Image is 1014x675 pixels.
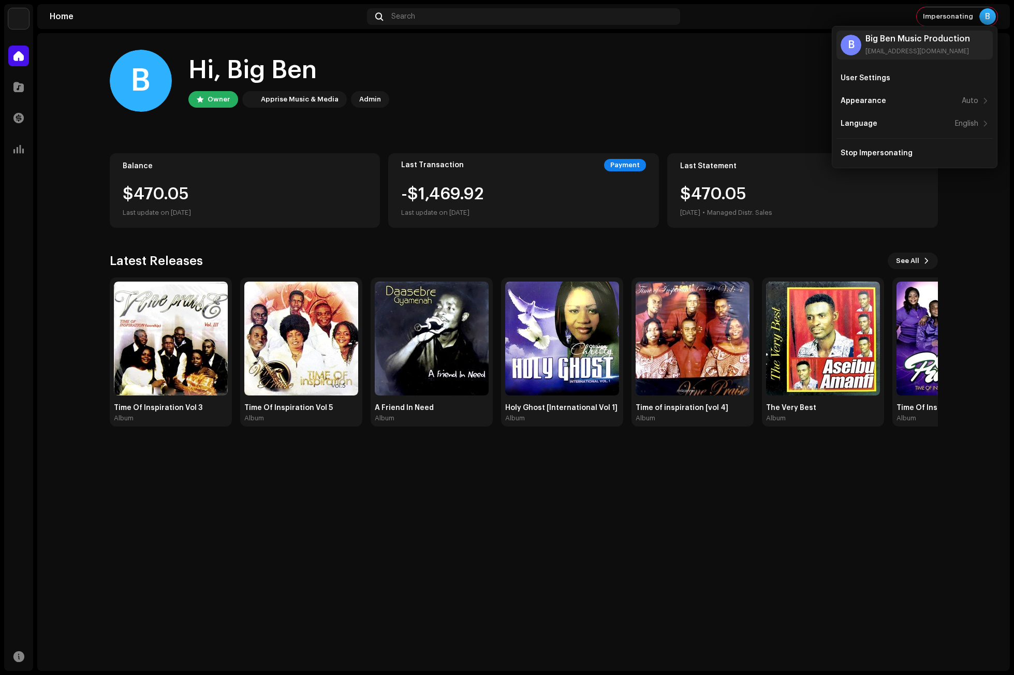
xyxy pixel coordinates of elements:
[707,207,772,219] div: Managed Distr. Sales
[114,414,134,422] div: Album
[114,282,228,395] img: 8266e96b-79d0-4e19-a1f4-8ceda2bd687c
[50,12,363,21] div: Home
[505,282,619,395] img: 07182911-8c0b-4939-a2b4-e7fac86b83f0
[865,47,970,55] div: [EMAIL_ADDRESS][DOMAIN_NAME]
[897,404,1010,412] div: Time Of Inspiration [Volume 6]
[923,12,973,21] span: Impersonating
[702,207,705,219] div: •
[667,153,938,228] re-o-card-value: Last Statement
[123,207,368,219] div: Last update on [DATE]
[401,161,464,169] div: Last Transaction
[375,404,489,412] div: A Friend In Need
[505,414,525,422] div: Album
[375,414,394,422] div: Album
[836,91,993,111] re-m-nav-item: Appearance
[375,282,489,395] img: 056732f1-d6b9-4273-b062-e38ecbf432ff
[841,120,877,128] div: Language
[244,93,257,106] img: 1c16f3de-5afb-4452-805d-3f3454e20b1b
[841,97,886,105] div: Appearance
[897,414,916,422] div: Album
[8,8,29,29] img: 1c16f3de-5afb-4452-805d-3f3454e20b1b
[208,93,230,106] div: Owner
[188,54,389,87] div: Hi, Big Ben
[955,120,978,128] div: English
[244,414,264,422] div: Album
[865,35,970,43] div: Big Ben Music Production
[766,414,786,422] div: Album
[244,282,358,395] img: d97006c5-dcdd-4b9c-aa0d-6cbd54f763f8
[636,414,655,422] div: Album
[604,159,646,171] div: Payment
[897,282,1010,395] img: c1736a7b-50d8-42b4-a1cb-6e38378f78d2
[680,162,925,170] div: Last Statement
[401,207,484,219] div: Last update on [DATE]
[110,153,380,228] re-o-card-value: Balance
[261,93,339,106] div: Apprise Music & Media
[123,162,368,170] div: Balance
[766,282,880,395] img: 7148a34b-2e6e-4a46-af88-f07d5e3092cb
[841,35,861,55] div: B
[636,282,750,395] img: 1517e840-d52a-4947-ace6-535df33ba53d
[836,68,993,89] re-m-nav-item: User Settings
[359,93,381,106] div: Admin
[244,404,358,412] div: Time Of Inspiration Vol 5
[766,404,880,412] div: The Very Best
[979,8,996,25] div: B
[391,12,415,21] span: Search
[836,113,993,134] re-m-nav-item: Language
[680,207,700,219] div: [DATE]
[896,251,919,271] span: See All
[110,253,203,269] h3: Latest Releases
[962,97,978,105] div: Auto
[888,253,938,269] button: See All
[636,404,750,412] div: Time of inspiration [vol 4]
[114,404,228,412] div: Time Of Inspiration Vol 3
[841,149,913,157] div: Stop Impersonating
[110,50,172,112] div: B
[841,74,890,82] div: User Settings
[836,143,993,164] re-m-nav-item: Stop Impersonating
[505,404,619,412] div: Holy Ghost [International Vol 1]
